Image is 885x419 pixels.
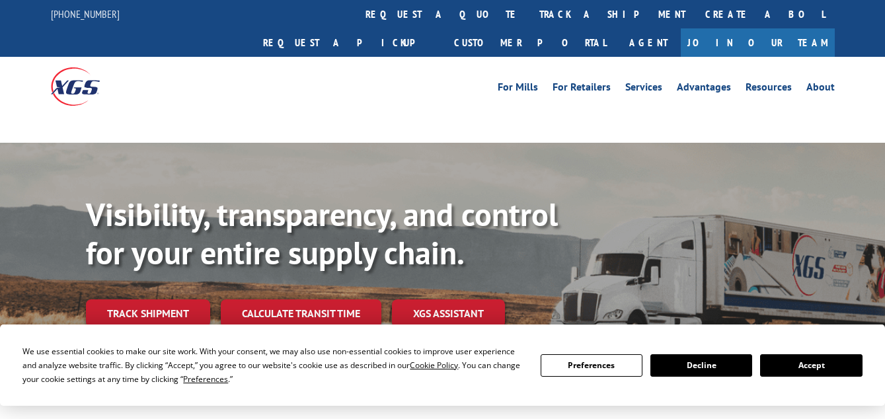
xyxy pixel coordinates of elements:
[253,28,444,57] a: Request a pickup
[625,82,662,96] a: Services
[392,299,505,328] a: XGS ASSISTANT
[616,28,681,57] a: Agent
[183,373,228,385] span: Preferences
[221,299,381,328] a: Calculate transit time
[498,82,538,96] a: For Mills
[410,360,458,371] span: Cookie Policy
[760,354,862,377] button: Accept
[650,354,752,377] button: Decline
[444,28,616,57] a: Customer Portal
[677,82,731,96] a: Advantages
[553,82,611,96] a: For Retailers
[51,7,120,20] a: [PHONE_NUMBER]
[806,82,835,96] a: About
[86,194,558,273] b: Visibility, transparency, and control for your entire supply chain.
[681,28,835,57] a: Join Our Team
[86,299,210,327] a: Track shipment
[746,82,792,96] a: Resources
[22,344,524,386] div: We use essential cookies to make our site work. With your consent, we may also use non-essential ...
[541,354,642,377] button: Preferences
